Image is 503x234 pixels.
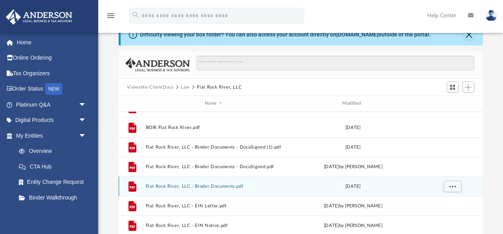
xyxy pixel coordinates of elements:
[485,10,497,21] img: User Pic
[6,97,98,112] a: Platinum Q&Aarrow_drop_down
[6,50,98,66] a: Online Ordering
[6,112,98,128] a: Digital Productsarrow_drop_down
[285,143,421,151] div: [DATE]
[106,11,116,20] i: menu
[336,31,378,38] a: [DOMAIN_NAME]
[11,190,98,205] a: Binder Walkthrough
[145,164,281,169] button: Flat Rock River, LLC - Binder Documents - DocuSigned.pdf
[443,180,461,192] button: More options
[463,82,474,93] button: Add
[140,31,431,39] div: Difficulty viewing your box folder? You can also access your account directly on outside of the p...
[285,202,421,209] div: [DATE] by [PERSON_NAME]
[464,29,475,40] button: Close
[145,145,281,150] button: Flat Rock River, LLC - Binder Documents - DocuSigned (1).pdf
[6,65,98,81] a: Tax Organizers
[127,84,173,91] button: Viewable-ClientDocs
[6,81,98,97] a: Order StatusNEW
[181,84,190,91] button: Law
[79,112,94,129] span: arrow_drop_down
[6,34,98,50] a: Home
[11,143,98,159] a: Overview
[45,83,62,95] div: NEW
[79,128,94,144] span: arrow_drop_down
[145,125,281,130] button: BOIR Flat Rock River.pdf
[424,100,479,107] div: id
[122,100,141,107] div: id
[285,183,421,190] div: [DATE]
[6,128,98,143] a: My Entitiesarrow_drop_down
[106,15,116,20] a: menu
[196,56,474,71] input: Search files and folders
[4,9,75,25] img: Anderson Advisors Platinum Portal
[79,97,94,113] span: arrow_drop_down
[11,159,98,174] a: CTA Hub
[11,174,98,190] a: Entity Change Request
[197,84,242,91] button: Flat Rock River, LLC
[145,203,281,209] button: Flat Rock River, LLC - EIN Letter.pdf
[145,223,281,228] button: Flat Rock River, LLC - EIN Notice.pdf
[285,222,421,229] div: [DATE] by [PERSON_NAME]
[131,11,140,19] i: search
[145,100,281,107] div: Name
[285,124,421,131] div: [DATE]
[145,184,281,189] button: Flat Rock River, LLC - Binder Documents.pdf
[285,163,421,170] div: [DATE] by [PERSON_NAME]
[285,100,421,107] div: Modified
[447,82,459,93] button: Switch to Grid View
[11,205,94,221] a: My Blueprint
